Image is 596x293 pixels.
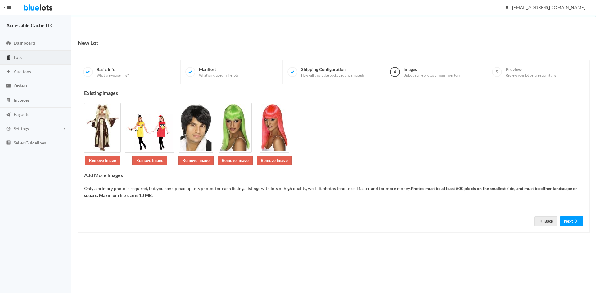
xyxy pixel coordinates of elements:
[506,67,556,78] span: Preview
[14,140,46,145] span: Seller Guidelines
[5,112,11,118] ion-icon: paper plane
[505,5,585,10] span: [EMAIL_ADDRESS][DOMAIN_NAME]
[504,5,510,11] ion-icon: person
[492,67,502,77] span: 5
[199,73,238,78] span: What's included in the lot?
[97,67,129,78] span: Basic Info
[538,219,544,224] ion-icon: arrow back
[5,69,11,75] ion-icon: flash
[404,73,460,78] span: Upload some photos of your inventory
[301,67,364,78] span: Shipping Configuration
[560,216,583,226] button: Nextarrow forward
[178,156,214,165] a: Remove Image
[506,73,556,78] span: Review your lot before submitting
[85,156,120,165] a: Remove Image
[125,112,174,153] img: c754a387-11bb-40da-8532-0b095687321a-1757725198.jpg
[14,112,29,117] span: Payouts
[573,219,579,224] ion-icon: arrow forward
[218,156,253,165] a: Remove Image
[5,83,11,89] ion-icon: cash
[301,73,364,78] span: How will this lot be packaged and shipped?
[14,126,29,131] span: Settings
[132,156,167,165] a: Remove Image
[404,67,460,78] span: Images
[199,67,238,78] span: Manifest
[5,98,11,104] ion-icon: calculator
[5,41,11,47] ion-icon: speedometer
[14,97,29,103] span: Invoices
[219,103,252,153] img: 701b5ab2-db7d-4b7d-8988-eb87946d21a4-1757725199.jpg
[14,69,31,74] span: Auctions
[14,83,27,88] span: Orders
[97,73,129,78] span: What are you selling?
[5,55,11,61] ion-icon: clipboard
[257,156,292,165] a: Remove Image
[84,185,583,199] p: Only a primary photo is required, but you can upload up to 5 photos for each listing. Listings wi...
[179,103,213,153] img: b498a854-27ab-4097-bfd2-c9403f500334-1757725198.jpg
[78,38,98,47] h1: New Lot
[260,103,289,153] img: 49f22942-3be2-4757-a05e-e4ba5aea182a-1757725199.jpg
[534,216,557,226] a: arrow backBack
[390,67,400,77] span: 4
[5,126,11,132] ion-icon: cog
[5,140,11,146] ion-icon: list box
[84,172,583,178] h4: Add More Images
[84,103,121,153] img: f1c0a214-9e1e-435d-b01b-1c122cba89da-1757725198.jpg
[6,22,54,28] strong: Accessible Cache LLC
[84,90,583,96] h4: Existing Images
[14,40,35,46] span: Dashboard
[14,55,22,60] span: Lots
